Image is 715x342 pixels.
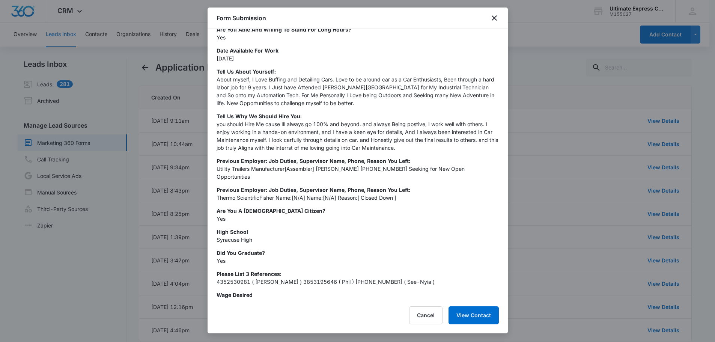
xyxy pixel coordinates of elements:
p: Yes [217,257,499,265]
p: Previous Employer: Job Duties, Supervisor Name, Phone, Reason You Left: [217,157,499,165]
p: Previous Employer: Job Duties, Supervisor Name, Phone, Reason You Left: [217,186,499,194]
h1: Form Submission [217,14,266,23]
p: 4352530981 ( [PERSON_NAME] ) 3853195646 ( Phil ) [PHONE_NUMBER] ( See-Nyia ) [217,278,499,286]
p: Tell Us Why We Should Hire You: [217,112,499,120]
p: Please List 3 References: [217,270,499,278]
p: Tell Us About Yourself: [217,68,499,75]
p: [DATE] [217,54,499,62]
button: Cancel [409,306,443,324]
p: Wage Desired [217,291,499,299]
p: Thermo ScientificFisher Name:[N/A] Name:[N/A] Reason:[ Closed Down ] [217,194,499,202]
p: Syracuse High [217,236,499,244]
button: close [490,14,499,23]
p: Are You A [DEMOGRAPHIC_DATA] Citizen? [217,207,499,215]
button: View Contact [449,306,499,324]
p: Yes [217,215,499,223]
p: Date Available For Work [217,47,499,54]
p: High School [217,228,499,236]
p: Utility Trailers Manufacturer[Assembler] [PERSON_NAME] [PHONE_NUMBER] Seeking for New Open Opport... [217,165,499,181]
p: you should Hire Me cause Ill always go 100% and beyond. and always Being postive, I work well wit... [217,120,499,152]
p: Yes [217,33,499,41]
p: Are you able and willing to stand for long hours? [217,26,499,33]
p: Did You Graduate? [217,249,499,257]
p: About myself, I Love Buffing and Detailing Cars. Love to be around car as a Car Enthusiasts, Been... [217,75,499,107]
